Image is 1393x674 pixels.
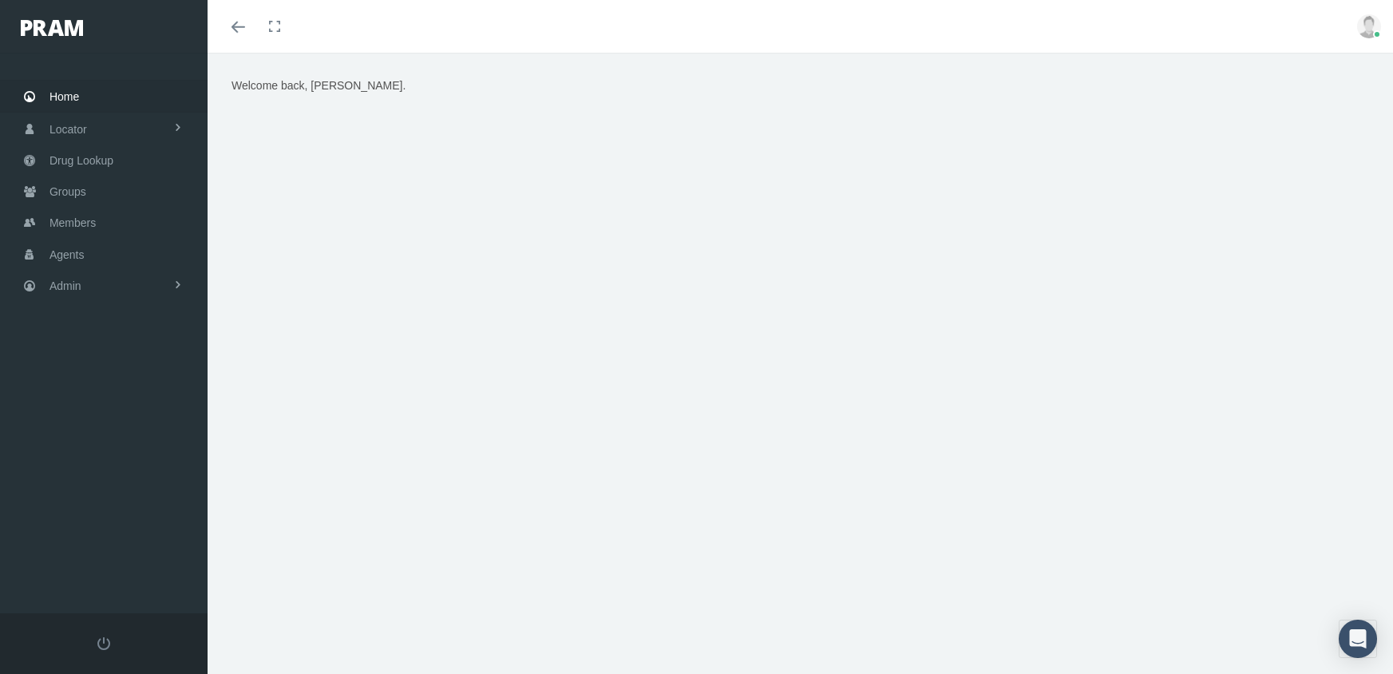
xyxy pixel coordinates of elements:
[49,176,86,207] span: Groups
[49,81,79,112] span: Home
[49,114,87,145] span: Locator
[49,240,85,270] span: Agents
[21,20,83,36] img: PRAM_20_x_78.png
[232,79,406,92] span: Welcome back, [PERSON_NAME].
[49,208,96,238] span: Members
[49,145,113,176] span: Drug Lookup
[49,271,81,301] span: Admin
[1339,620,1377,658] div: Open Intercom Messenger
[1357,14,1381,38] img: user-placeholder.jpg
